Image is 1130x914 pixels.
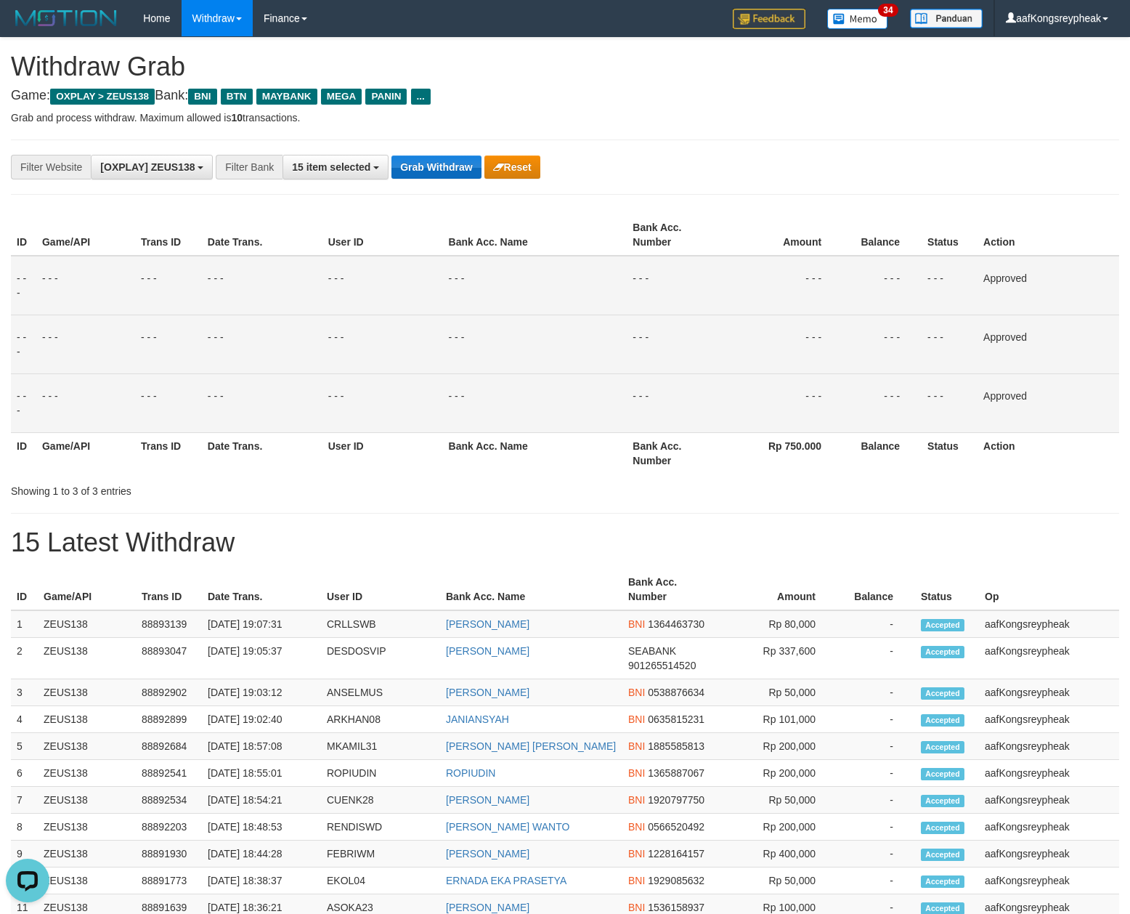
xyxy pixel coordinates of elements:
[446,687,529,698] a: [PERSON_NAME]
[202,760,321,787] td: [DATE] 18:55:01
[38,787,136,814] td: ZEUS138
[921,714,964,727] span: Accepted
[648,713,704,725] span: Copy 0635815231 to clipboard
[11,569,38,610] th: ID
[979,841,1119,868] td: aafKongsreypheak
[11,110,1119,125] p: Grab and process withdraw. Maximum allowed is transactions.
[446,767,495,779] a: ROPIUDIN
[221,89,253,105] span: BTN
[648,875,704,886] span: Copy 1929085632 to clipboard
[321,841,440,868] td: FEBRIWM
[136,610,202,638] td: 88893139
[628,660,696,671] span: Copy 901265514520 to clipboard
[36,315,135,373] td: - - -
[837,841,915,868] td: -
[443,432,627,474] th: Bank Acc. Name
[38,841,136,868] td: ZEUS138
[321,787,440,814] td: CUENK28
[837,610,915,638] td: -
[202,814,321,841] td: [DATE] 18:48:53
[921,619,964,631] span: Accepted
[720,760,837,787] td: Rp 200,000
[837,638,915,679] td: -
[202,214,322,256] th: Date Trans.
[36,373,135,432] td: - - -
[11,214,36,256] th: ID
[878,4,898,17] span: 34
[202,733,321,760] td: [DATE] 18:57:08
[977,373,1119,432] td: Approved
[648,740,704,752] span: Copy 1885585813 to clipboard
[827,9,888,29] img: Button%20Memo.svg
[922,214,977,256] th: Status
[36,214,135,256] th: Game/API
[6,6,49,49] button: Open LiveChat chat widget
[136,733,202,760] td: 88892684
[979,610,1119,638] td: aafKongsreypheak
[837,868,915,894] td: -
[202,841,321,868] td: [DATE] 18:44:28
[977,432,1119,474] th: Action
[446,713,509,725] a: JANIANSYAH
[36,432,135,474] th: Game/API
[11,841,38,868] td: 9
[628,848,645,860] span: BNI
[322,214,443,256] th: User ID
[648,794,704,806] span: Copy 1920797750 to clipboard
[11,7,121,29] img: MOTION_logo.png
[11,155,91,179] div: Filter Website
[921,741,964,753] span: Accepted
[365,89,407,105] span: PANIN
[648,767,704,779] span: Copy 1365887067 to clipboard
[446,645,529,657] a: [PERSON_NAME]
[628,618,645,630] span: BNI
[843,373,922,432] td: - - -
[136,868,202,894] td: 88891773
[202,315,322,373] td: - - -
[38,610,136,638] td: ZEUS138
[38,868,136,894] td: ZEUS138
[915,569,979,610] th: Status
[979,787,1119,814] td: aafKongsreypheak
[627,315,725,373] td: - - -
[622,569,720,610] th: Bank Acc. Number
[725,373,843,432] td: - - -
[11,679,38,706] td: 3
[135,256,202,315] td: - - -
[136,760,202,787] td: 88892541
[977,256,1119,315] td: Approved
[837,787,915,814] td: -
[443,256,627,315] td: - - -
[627,373,725,432] td: - - -
[843,214,922,256] th: Balance
[38,638,136,679] td: ZEUS138
[202,432,322,474] th: Date Trans.
[837,814,915,841] td: -
[979,733,1119,760] td: aafKongsreypheak
[202,868,321,894] td: [DATE] 18:38:37
[628,645,676,657] span: SEABANK
[977,315,1119,373] td: Approved
[725,214,843,256] th: Amount
[292,161,370,173] span: 15 item selected
[202,679,321,706] td: [DATE] 19:03:12
[321,610,440,638] td: CRLLSWB
[979,679,1119,706] td: aafKongsreypheak
[50,89,155,105] span: OXPLAY > ZEUS138
[720,569,837,610] th: Amount
[391,155,481,179] button: Grab Withdraw
[628,740,645,752] span: BNI
[446,740,616,752] a: [PERSON_NAME] [PERSON_NAME]
[979,814,1119,841] td: aafKongsreypheak
[11,706,38,733] td: 4
[725,315,843,373] td: - - -
[627,256,725,315] td: - - -
[11,610,38,638] td: 1
[720,733,837,760] td: Rp 200,000
[136,841,202,868] td: 88891930
[720,841,837,868] td: Rp 400,000
[256,89,317,105] span: MAYBANK
[202,610,321,638] td: [DATE] 19:07:31
[216,155,282,179] div: Filter Bank
[38,814,136,841] td: ZEUS138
